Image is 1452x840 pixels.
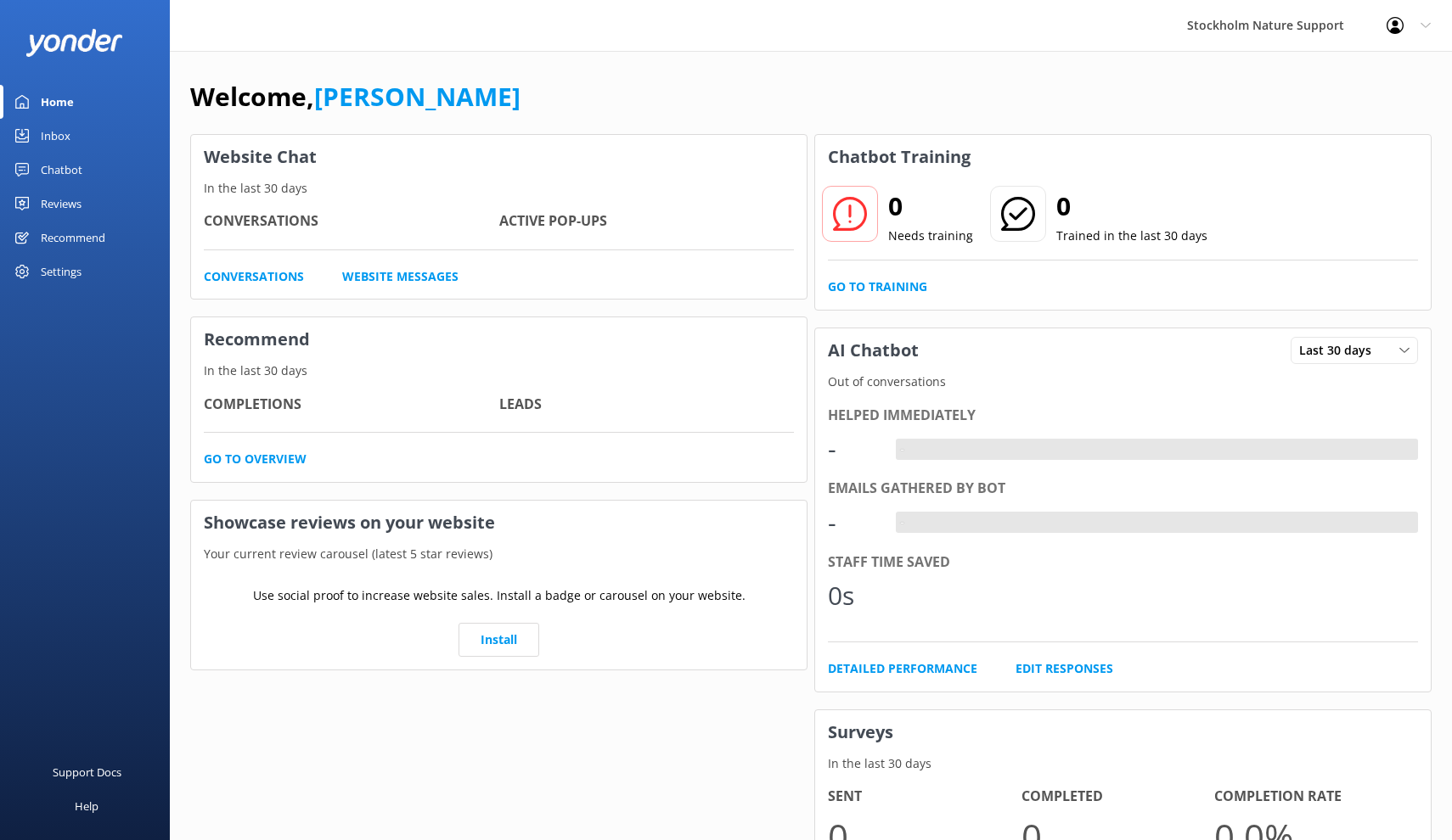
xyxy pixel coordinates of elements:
h4: Completion Rate [1214,786,1408,808]
div: Reviews [41,187,82,221]
a: Website Messages [342,267,459,286]
div: - [828,428,879,469]
p: Out of conversations [815,372,1431,391]
p: Needs training [888,227,973,245]
h3: AI Chatbot [815,328,931,372]
div: Emails gathered by bot [828,478,1418,500]
h4: Active Pop-ups [499,210,795,232]
div: Recommend [41,221,105,255]
h4: Leads [499,394,795,416]
div: Help [75,789,98,823]
div: 0s [828,575,879,616]
h3: Surveys [815,710,1431,754]
h2: 0 [1056,186,1207,227]
p: Your current review carousel (latest 5 star reviews) [191,545,807,563]
p: In the last 30 days [815,754,1431,773]
h3: Website Chat [191,135,807,179]
h4: Completions [204,394,499,416]
a: Detailed Performance [828,659,977,678]
div: Inbox [41,119,70,153]
h3: Recommend [191,317,807,361]
h4: Completed [1021,786,1215,808]
p: In the last 30 days [191,361,807,380]
h1: Welcome, [190,76,521,117]
div: - [828,502,879,543]
span: Last 30 days [1299,341,1382,360]
h4: Conversations [204,210,499,232]
a: Conversations [204,267,304,286]
div: Staff time saved [828,552,1418,574]
div: - [896,439,909,461]
p: Use social proof to increase website sales. Install a badge or carousel on your website. [253,586,746,605]
div: Helped immediately [828,405,1418,427]
a: Install [459,623,539,657]
h3: Showcase reviews on your website [191,501,807,545]
div: Support Docs [53,755,121,789]
img: yonder-white-logo.png [25,29,123,57]
h3: Chatbot Training [815,135,983,179]
div: Settings [41,255,82,288]
a: Edit Responses [1016,659,1113,678]
div: Home [41,85,74,119]
div: Chatbot [41,153,82,187]
a: [PERSON_NAME] [314,79,521,114]
a: Go to Training [828,277,927,296]
div: - [896,512,909,534]
p: In the last 30 days [191,179,807,198]
a: Go to overview [204,450,307,468]
h4: Sent [828,786,1021,808]
p: Trained in the last 30 days [1056,227,1207,245]
h2: 0 [888,186,973,227]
